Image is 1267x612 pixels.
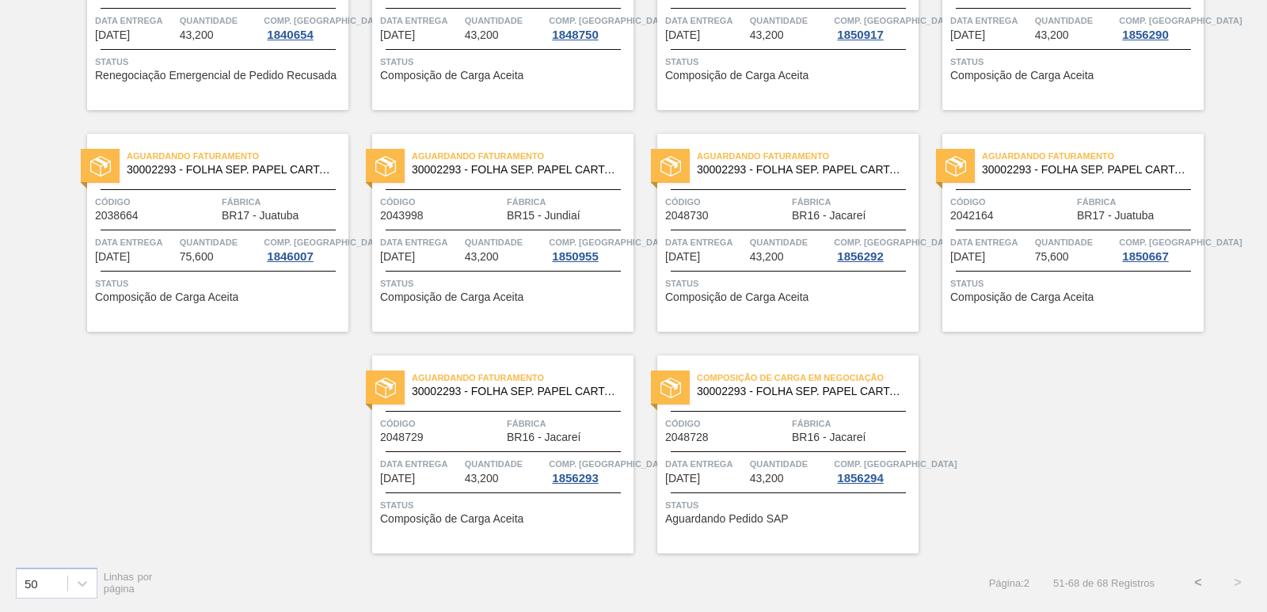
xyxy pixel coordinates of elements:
[375,156,396,177] img: status
[1035,251,1069,263] span: 75,600
[380,497,630,513] span: Status
[380,416,503,431] span: Código
[95,291,238,303] span: Composição de Carga Aceita
[549,456,672,472] span: Comp. Carga
[380,70,523,82] span: Composição de Carga Aceita
[412,148,633,164] span: Aguardando Faturamento
[507,210,580,222] span: BR15 - Jundiaí
[264,234,344,263] a: Comp. [GEOGRAPHIC_DATA]1846007
[25,576,38,590] div: 50
[665,29,700,41] span: 21/11/2025
[222,194,344,210] span: Fábrica
[950,210,994,222] span: 2042164
[834,234,915,263] a: Comp. [GEOGRAPHIC_DATA]1856292
[1178,563,1218,602] button: <
[1119,234,1200,263] a: Comp. [GEOGRAPHIC_DATA]1850667
[380,431,424,443] span: 2048729
[950,194,1073,210] span: Código
[665,291,809,303] span: Composição de Carga Aceita
[549,472,601,485] div: 1856293
[982,148,1204,164] span: Aguardando Faturamento
[1218,563,1257,602] button: >
[834,29,886,41] div: 1850917
[697,370,919,386] span: Composição de Carga em Negociação
[380,291,523,303] span: Composição de Carga Aceita
[104,571,153,595] span: Linhas por página
[380,513,523,525] span: Composição de Carga Aceita
[834,250,886,263] div: 1856292
[750,456,831,472] span: Quantidade
[697,148,919,164] span: Aguardando Faturamento
[950,234,1031,250] span: Data Entrega
[264,13,344,41] a: Comp. [GEOGRAPHIC_DATA]1840654
[834,456,915,485] a: Comp. [GEOGRAPHIC_DATA]1856294
[834,13,957,29] span: Comp. Carga
[792,210,866,222] span: BR16 - Jacareí
[665,251,700,263] span: 01/12/2025
[792,194,915,210] span: Fábrica
[665,513,789,525] span: Aguardando Pedido SAP
[665,54,915,70] span: Status
[665,210,709,222] span: 2048730
[660,378,681,398] img: status
[834,456,957,472] span: Comp. Carga
[264,250,316,263] div: 1846007
[660,156,681,177] img: status
[63,134,348,332] a: statusAguardando Faturamento30002293 - FOLHA SEP. PAPEL CARTAO 1200x1000M 350gCódigo2038664Fábric...
[180,234,261,250] span: Quantidade
[264,29,316,41] div: 1840654
[95,276,344,291] span: Status
[792,431,866,443] span: BR16 - Jacareí
[180,29,214,41] span: 43,200
[665,194,788,210] span: Código
[919,134,1204,332] a: statusAguardando Faturamento30002293 - FOLHA SEP. PAPEL CARTAO 1200x1000M 350gCódigo2042164Fábric...
[465,29,499,41] span: 43,200
[750,234,831,250] span: Quantidade
[507,194,630,210] span: Fábrica
[792,416,915,431] span: Fábrica
[380,194,503,210] span: Código
[697,164,906,176] span: 30002293 - FOLHA SEP. PAPEL CARTAO 1200x1000M 350g
[750,251,784,263] span: 43,200
[465,456,546,472] span: Quantidade
[665,276,915,291] span: Status
[1119,29,1171,41] div: 1856290
[665,416,788,431] span: Código
[95,251,130,263] span: 26/11/2025
[95,194,218,210] span: Código
[549,13,630,41] a: Comp. [GEOGRAPHIC_DATA]1848750
[549,456,630,485] a: Comp. [GEOGRAPHIC_DATA]1856293
[127,148,348,164] span: Aguardando Faturamento
[665,473,700,485] span: 05/12/2025
[465,473,499,485] span: 43,200
[1119,13,1242,29] span: Comp. Carga
[180,251,214,263] span: 75,600
[549,250,601,263] div: 1850955
[95,234,176,250] span: Data Entrega
[222,210,299,222] span: BR17 - Juatuba
[264,13,386,29] span: Comp. Carga
[380,54,630,70] span: Status
[549,234,630,263] a: Comp. [GEOGRAPHIC_DATA]1850955
[95,29,130,41] span: 17/11/2025
[380,13,461,29] span: Data Entrega
[380,210,424,222] span: 2043998
[412,386,621,397] span: 30002293 - FOLHA SEP. PAPEL CARTAO 1200x1000M 350g
[1119,13,1200,41] a: Comp. [GEOGRAPHIC_DATA]1856290
[1035,29,1069,41] span: 43,200
[95,13,176,29] span: Data Entrega
[1119,234,1242,250] span: Comp. Carga
[750,473,784,485] span: 43,200
[982,164,1191,176] span: 30002293 - FOLHA SEP. PAPEL CARTAO 1200x1000M 350g
[380,251,415,263] span: 26/11/2025
[834,234,957,250] span: Comp. Carga
[665,431,709,443] span: 2048728
[90,156,111,177] img: status
[1053,577,1155,589] span: 51 - 68 de 68 Registros
[945,156,966,177] img: status
[1035,234,1116,250] span: Quantidade
[665,70,809,82] span: Composição de Carga Aceita
[180,13,261,29] span: Quantidade
[465,251,499,263] span: 43,200
[665,234,746,250] span: Data Entrega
